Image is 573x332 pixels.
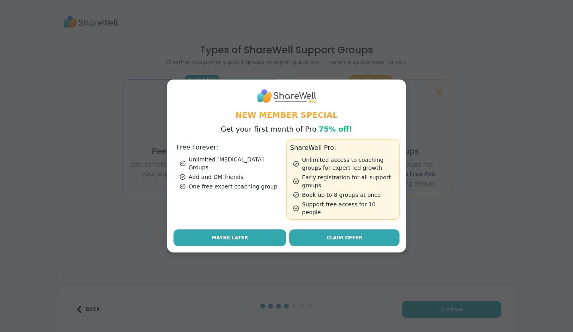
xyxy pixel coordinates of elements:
p: Get your first month of Pro [221,124,353,135]
h3: ShareWell Pro: [290,143,396,153]
span: Claim Offer [326,234,362,241]
div: Book up to 8 groups at once [293,191,396,199]
img: ShareWell Logo [257,86,316,106]
a: Claim Offer [289,229,400,246]
div: Support free access for 10 people [293,200,396,216]
h3: Free Forever: [177,143,283,152]
span: Maybe Later [212,234,248,241]
h1: New Member Special [173,109,400,120]
span: 75% off! [319,125,353,133]
div: Unlimited [MEDICAL_DATA] Groups [180,155,283,171]
div: Unlimited access to coaching groups for expert-led growth [293,156,396,172]
div: Early registration for all support groups [293,173,396,189]
button: Maybe Later [173,229,286,246]
div: One free expert coaching group [180,183,283,190]
div: Add and DM friends [180,173,283,181]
